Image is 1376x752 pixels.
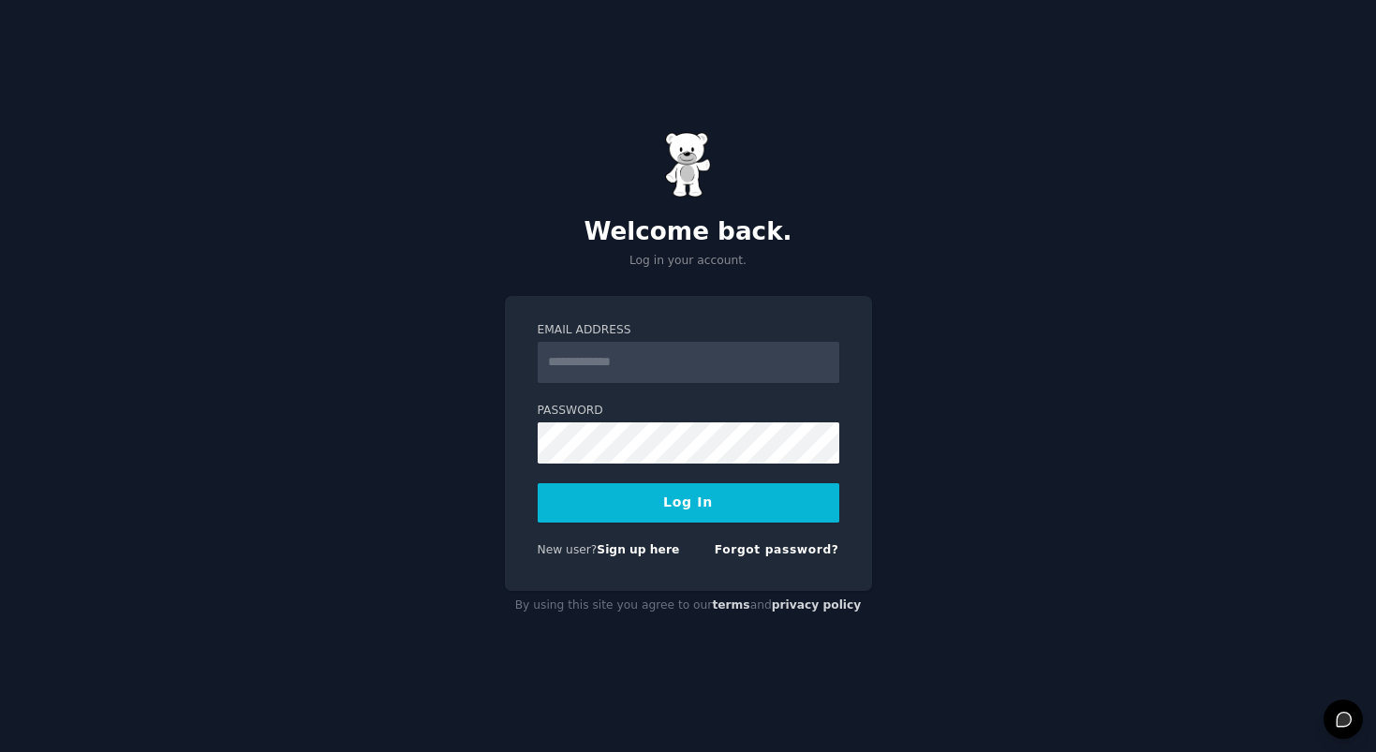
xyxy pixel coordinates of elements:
[505,253,872,270] p: Log in your account.
[505,217,872,247] h2: Welcome back.
[538,483,839,523] button: Log In
[665,132,712,198] img: Gummy Bear
[715,543,839,556] a: Forgot password?
[538,543,598,556] span: New user?
[712,598,749,612] a: terms
[505,591,872,621] div: By using this site you agree to our and
[538,403,839,420] label: Password
[597,543,679,556] a: Sign up here
[772,598,862,612] a: privacy policy
[538,322,839,339] label: Email Address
